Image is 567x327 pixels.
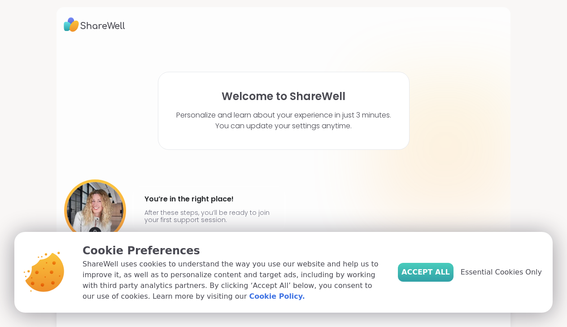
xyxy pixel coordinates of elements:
[176,110,391,131] p: Personalize and learn about your experience in just 3 minutes. You can update your settings anytime.
[144,192,274,206] h4: You’re in the right place!
[249,291,305,302] a: Cookie Policy.
[83,259,384,302] p: ShareWell uses cookies to understand the way you use our website and help us to improve it, as we...
[89,227,101,240] img: mic icon
[401,267,450,278] span: Accept All
[398,263,454,282] button: Accept All
[64,179,126,241] img: User image
[83,243,384,259] p: Cookie Preferences
[461,267,542,278] span: Essential Cookies Only
[144,209,274,223] p: After these steps, you’ll be ready to join your first support session.
[222,90,345,103] h1: Welcome to ShareWell
[64,14,125,35] img: ShareWell Logo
